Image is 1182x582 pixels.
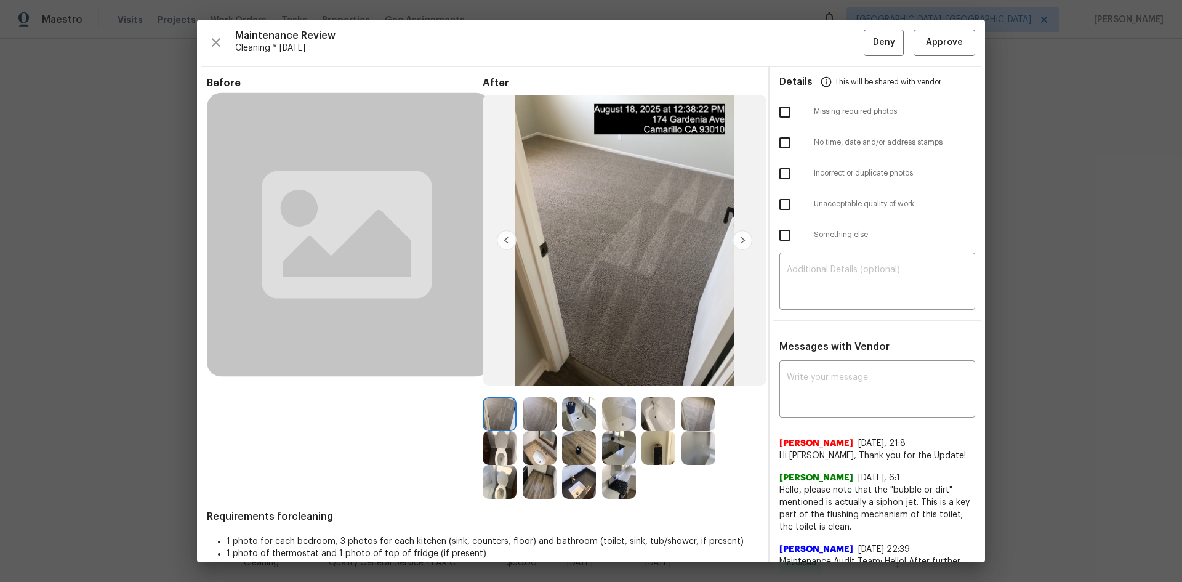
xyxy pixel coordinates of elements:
span: Approve [926,35,963,51]
span: Maintenance Review [235,30,864,42]
button: Deny [864,30,904,56]
div: Incorrect or duplicate photos [770,158,985,189]
span: Details [779,67,813,97]
span: [PERSON_NAME] [779,543,853,556]
span: Unacceptable quality of work [814,199,975,209]
span: This will be shared with vendor [835,67,941,97]
span: [PERSON_NAME] [779,472,853,484]
span: After [483,77,758,89]
div: Missing required photos [770,97,985,127]
div: No time, date and/or address stamps [770,127,985,158]
span: Missing required photos [814,107,975,117]
span: Hi [PERSON_NAME], Thank you for the Update! [779,450,975,462]
span: Hello, please note that the "bubble or dirt" mentioned is actually a siphon jet. This is a key pa... [779,484,975,533]
button: Approve [914,30,975,56]
span: [DATE] 22:39 [858,545,910,554]
div: Something else [770,220,985,251]
img: left-chevron-button-url [497,230,517,250]
span: Incorrect or duplicate photos [814,168,975,179]
span: Cleaning * [DATE] [235,42,864,54]
span: Messages with Vendor [779,342,890,352]
li: 1 photo of thermostat and 1 photo of top of fridge (if present) [227,548,758,560]
span: No time, date and/or address stamps [814,137,975,148]
span: Requirements for cleaning [207,511,758,523]
span: Before [207,77,483,89]
span: [DATE], 21:8 [858,439,906,448]
span: [PERSON_NAME] [779,437,853,450]
div: Unacceptable quality of work [770,189,985,220]
span: Deny [873,35,895,51]
img: right-chevron-button-url [733,230,752,250]
span: Something else [814,230,975,240]
span: [DATE], 6:1 [858,474,900,482]
li: 1 photo for each bedroom, 3 photos for each kitchen (sink, counters, floor) and bathroom (toilet,... [227,535,758,548]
